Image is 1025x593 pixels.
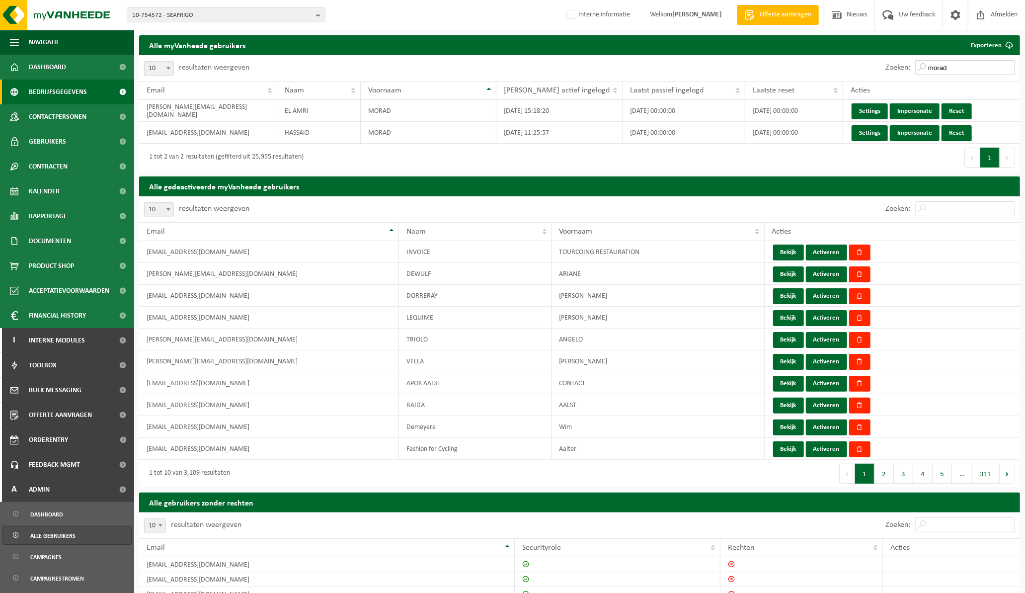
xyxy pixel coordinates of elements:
button: 1 [855,464,874,484]
span: Kalender [29,179,60,204]
button: Activeren [806,332,847,348]
a: Campagnestromen [2,569,132,588]
button: Next [1000,148,1015,168]
strong: [PERSON_NAME] [672,11,722,18]
span: Contactpersonen [29,104,86,129]
h2: Alle myVanheede gebruikers [139,35,255,55]
button: Next [1000,464,1015,484]
span: Financial History [29,303,86,328]
span: Dashboard [29,55,66,80]
td: TRIOLO [399,329,552,350]
button: Bekijk [773,441,804,457]
span: … [952,464,972,484]
td: [PERSON_NAME][EMAIL_ADDRESS][DOMAIN_NAME] [139,350,399,372]
span: Offerte aanvragen [29,403,92,427]
td: [EMAIL_ADDRESS][DOMAIN_NAME] [139,372,399,394]
td: [EMAIL_ADDRESS][DOMAIN_NAME] [139,557,515,572]
a: Impersonate [890,125,940,141]
label: Zoeken: [885,64,910,72]
td: [EMAIL_ADDRESS][DOMAIN_NAME] [139,438,399,460]
span: Naam [285,86,304,94]
td: [PERSON_NAME][EMAIL_ADDRESS][DOMAIN_NAME] [139,263,399,285]
td: HASSAID [277,122,361,144]
span: Rechten [728,544,754,552]
td: [DATE] 00:00:00 [623,122,745,144]
span: Acties [851,86,870,94]
button: Bekijk [773,354,804,370]
button: Activeren [806,398,847,414]
span: Campagnestromen [30,569,84,588]
td: [EMAIL_ADDRESS][DOMAIN_NAME] [139,416,399,438]
button: 311 [972,464,1000,484]
button: Bekijk [773,332,804,348]
button: 1 [980,148,1000,168]
span: Acties [772,228,791,236]
button: 10-754572 - SEAFRIGO [127,7,325,22]
td: [DATE] 00:00:00 [623,100,745,122]
td: [EMAIL_ADDRESS][DOMAIN_NAME] [139,572,515,587]
button: 5 [933,464,952,484]
button: Activeren [806,288,847,304]
td: DORRERAY [399,285,552,307]
span: Orderentry Goedkeuring [29,427,112,452]
button: Bekijk [773,376,804,392]
span: 10 [145,203,173,217]
button: Activeren [806,245,847,260]
td: CONTACT [552,372,765,394]
td: INVOICE [399,241,552,263]
td: ARIANE [552,263,765,285]
span: Alle gebruikers [30,526,76,545]
button: 4 [913,464,933,484]
button: Activeren [806,266,847,282]
button: Previous [964,148,980,168]
button: Bekijk [773,310,804,326]
td: [EMAIL_ADDRESS][DOMAIN_NAME] [139,307,399,329]
a: Settings [852,103,888,119]
a: Dashboard [2,505,132,523]
span: Gebruikers [29,129,66,154]
a: Campagnes [2,547,132,566]
button: Bekijk [773,288,804,304]
span: Offerte aanvragen [757,10,814,20]
td: [DATE] 00:00:00 [745,122,843,144]
span: Voornaam [368,86,401,94]
span: 10 [144,202,174,217]
a: Exporteren [963,35,1019,55]
td: [PERSON_NAME] [552,285,765,307]
span: Admin [29,477,50,502]
button: Activeren [806,310,847,326]
span: Acties [890,544,910,552]
a: Settings [852,125,888,141]
span: 10 [144,61,174,76]
span: Bedrijfsgegevens [29,80,87,104]
button: Activeren [806,354,847,370]
span: Campagnes [30,548,62,567]
button: Activeren [806,441,847,457]
td: [PERSON_NAME][EMAIL_ADDRESS][DOMAIN_NAME] [139,329,399,350]
span: Securityrole [522,544,561,552]
span: Email [147,228,165,236]
td: Wim [552,416,765,438]
div: 1 tot 2 van 2 resultaten (gefilterd uit 25,955 resultaten) [144,149,304,167]
td: [EMAIL_ADDRESS][DOMAIN_NAME] [139,285,399,307]
span: Toolbox [29,353,57,378]
span: 10 [145,519,165,533]
a: Offerte aanvragen [737,5,819,25]
span: Email [147,86,165,94]
span: 10-754572 - SEAFRIGO [132,8,312,23]
a: Alle gebruikers [2,526,132,545]
span: Email [147,544,165,552]
td: Demeyere [399,416,552,438]
td: EL AMRI [277,100,361,122]
td: RAIDA [399,394,552,416]
button: Bekijk [773,398,804,414]
span: Rapportage [29,204,67,229]
td: [EMAIL_ADDRESS][DOMAIN_NAME] [139,122,277,144]
button: Activeren [806,376,847,392]
label: Zoeken: [885,205,910,213]
span: Naam [406,228,426,236]
h2: Alle gebruikers zonder rechten [139,493,1020,512]
td: APOK AALST [399,372,552,394]
button: Bekijk [773,420,804,435]
a: Reset [942,103,972,119]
